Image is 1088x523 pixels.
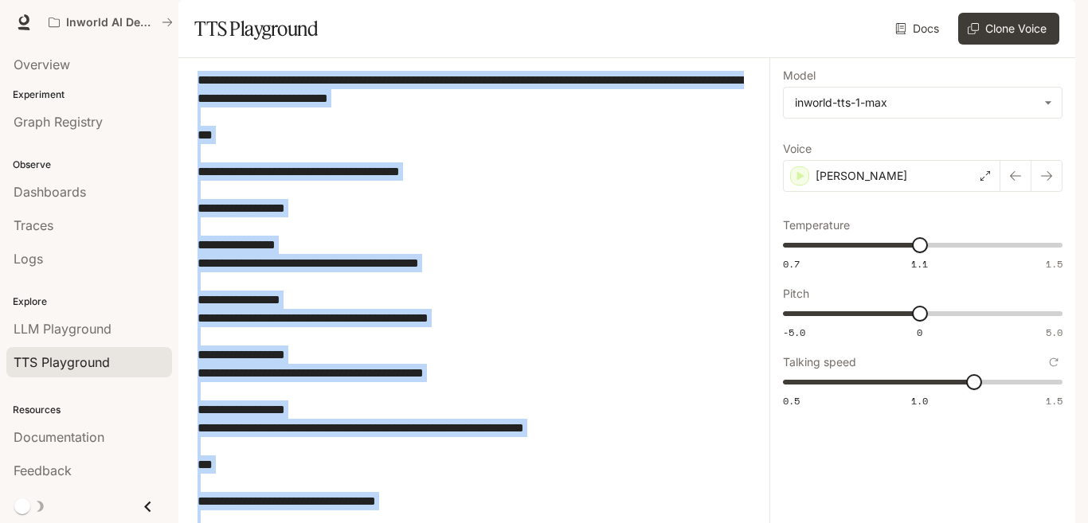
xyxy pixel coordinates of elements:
a: Docs [892,13,945,45]
button: All workspaces [41,6,180,38]
button: Clone Voice [958,13,1059,45]
button: Reset to default [1045,353,1063,371]
p: [PERSON_NAME] [816,168,907,184]
p: Voice [783,143,812,154]
p: Model [783,70,816,81]
p: Inworld AI Demos [66,16,155,29]
span: 5.0 [1046,326,1063,339]
span: 0.7 [783,257,800,271]
p: Temperature [783,220,850,231]
h1: TTS Playground [194,13,318,45]
div: inworld-tts-1-max [795,95,1036,111]
span: 0 [917,326,922,339]
div: inworld-tts-1-max [784,88,1062,118]
span: 1.5 [1046,394,1063,408]
p: Talking speed [783,357,856,368]
span: 0.5 [783,394,800,408]
p: Pitch [783,288,809,299]
span: -5.0 [783,326,805,339]
span: 1.1 [911,257,928,271]
span: 1.5 [1046,257,1063,271]
span: 1.0 [911,394,928,408]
